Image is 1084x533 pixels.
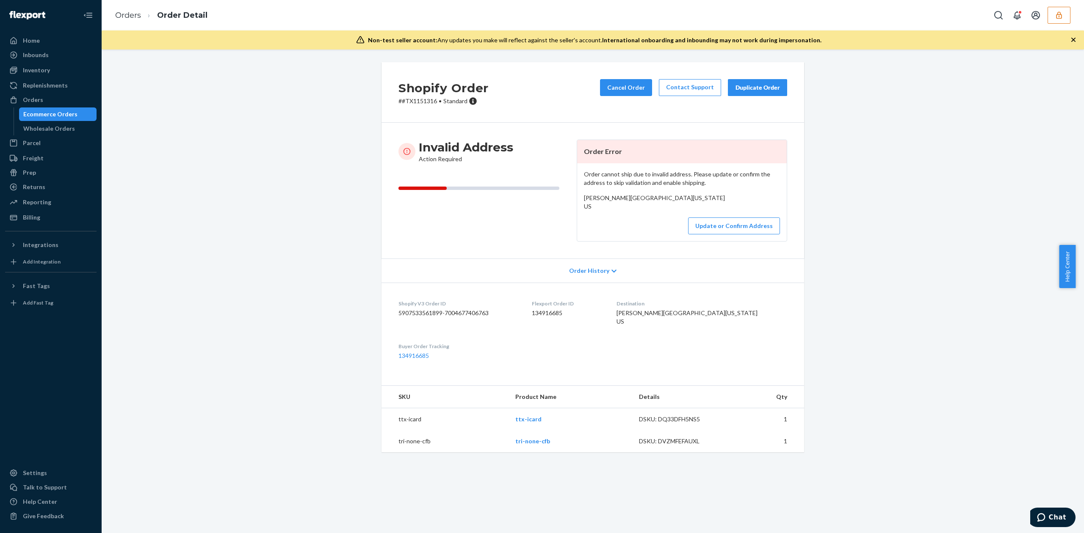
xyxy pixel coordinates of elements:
[728,79,787,96] button: Duplicate Order
[5,255,97,269] a: Add Integration
[115,11,141,20] a: Orders
[5,180,97,194] a: Returns
[382,430,509,452] td: tri-none-cfb
[23,110,77,118] div: Ecommerce Orders
[23,469,47,477] div: Settings
[5,296,97,310] a: Add Fast Tag
[23,139,41,147] div: Parcel
[725,386,804,408] th: Qty
[23,183,45,191] div: Returns
[398,309,518,317] dd: 5907533561899-7004677406763
[725,430,804,452] td: 1
[509,386,633,408] th: Product Name
[23,241,58,249] div: Integrations
[577,140,787,163] header: Order Error
[23,36,40,45] div: Home
[5,34,97,47] a: Home
[5,93,97,107] a: Orders
[5,48,97,62] a: Inbounds
[990,7,1007,24] button: Open Search Box
[382,408,509,431] td: ttx-icard
[602,36,821,44] span: International onboarding and inbounding may not work during impersonation.
[398,79,489,97] h2: Shopify Order
[23,198,51,206] div: Reporting
[368,36,821,44] div: Any updates you make will reflect against the seller's account.
[532,309,603,317] dd: 134916685
[23,512,64,520] div: Give Feedback
[23,124,75,133] div: Wholesale Orders
[569,266,609,275] span: Order History
[5,195,97,209] a: Reporting
[23,81,68,90] div: Replenishments
[19,122,97,135] a: Wholesale Orders
[439,97,442,104] span: •
[398,352,429,359] a: 134916685
[5,509,97,523] button: Give Feedback
[584,170,780,187] p: Order cannot ship due to invalid address. Please update or confirm the address to skip validation...
[23,168,36,177] div: Prep
[584,194,725,210] span: [PERSON_NAME][GEOGRAPHIC_DATA][US_STATE] US
[23,497,57,506] div: Help Center
[600,79,652,96] button: Cancel Order
[5,495,97,508] a: Help Center
[23,213,40,222] div: Billing
[9,11,45,19] img: Flexport logo
[725,408,804,431] td: 1
[5,481,97,494] button: Talk to Support
[617,300,787,307] dt: Destination
[5,238,97,252] button: Integrations
[23,299,53,306] div: Add Fast Tag
[5,79,97,92] a: Replenishments
[419,140,513,155] h3: Invalid Address
[23,66,50,74] div: Inventory
[515,437,550,445] a: tri-none-cfb
[108,3,214,28] ol: breadcrumbs
[632,386,725,408] th: Details
[1059,245,1076,288] button: Help Center
[515,415,542,423] a: ttx-icard
[5,466,97,480] a: Settings
[23,154,44,162] div: Freight
[659,79,721,96] a: Contact Support
[398,343,518,350] dt: Buyer Order Tracking
[617,309,758,325] span: [PERSON_NAME][GEOGRAPHIC_DATA][US_STATE] US
[5,136,97,150] a: Parcel
[532,300,603,307] dt: Flexport Order ID
[639,415,719,423] div: DSKU: DQ33DFH5NS5
[19,107,97,121] a: Ecommerce Orders
[382,386,509,408] th: SKU
[23,483,67,492] div: Talk to Support
[5,151,97,165] a: Freight
[5,279,97,293] button: Fast Tags
[1009,7,1026,24] button: Open notifications
[157,11,207,20] a: Order Detail
[23,282,50,290] div: Fast Tags
[419,140,513,163] div: Action Required
[80,7,97,24] button: Close Navigation
[398,300,518,307] dt: Shopify V3 Order ID
[735,83,780,92] div: Duplicate Order
[1030,508,1076,529] iframe: Opens a widget where you can chat to one of our agents
[368,36,437,44] span: Non-test seller account:
[23,96,43,104] div: Orders
[688,217,780,234] button: Update or Confirm Address
[5,63,97,77] a: Inventory
[5,211,97,224] a: Billing
[1027,7,1044,24] button: Open account menu
[23,51,49,59] div: Inbounds
[398,97,489,105] p: # #TX1151316
[23,258,61,265] div: Add Integration
[639,437,719,445] div: DSKU: DVZMFEFAUXL
[443,97,467,104] span: Standard
[5,166,97,179] a: Prep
